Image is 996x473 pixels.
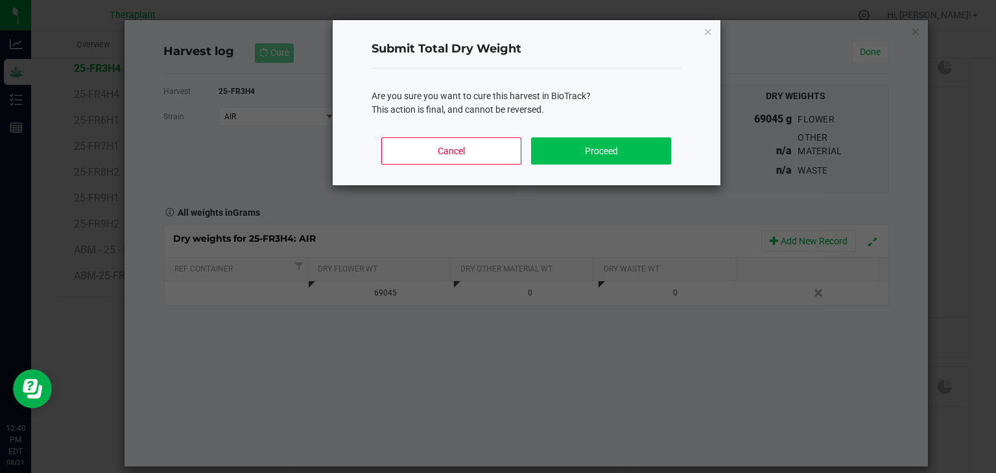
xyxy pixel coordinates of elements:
[704,23,713,39] button: Close
[372,41,682,58] h4: Submit Total Dry Weight
[531,137,670,165] button: Proceed
[381,137,521,165] button: Cancel
[372,89,682,103] p: Are you sure you want to cure this harvest in BioTrack?
[13,369,52,408] iframe: Resource center
[372,103,682,117] p: This action is final, and cannot be reversed.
